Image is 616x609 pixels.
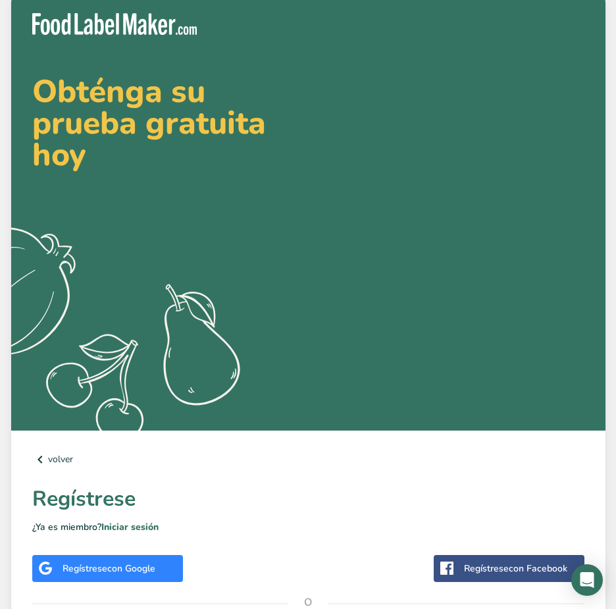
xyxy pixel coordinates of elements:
a: Iniciar sesión [101,521,159,533]
h1: Regístrese [32,483,584,515]
a: volver [32,452,584,467]
span: con Facebook [509,562,567,575]
div: Regístrese [464,562,567,575]
div: Open Intercom Messenger [571,564,603,596]
div: Regístrese [63,562,155,575]
span: con Google [107,562,155,575]
img: Food Label Maker [32,13,197,35]
p: ¿Ya es miembro? [32,520,584,534]
h2: Obténga su prueba gratuita hoy [32,76,584,171]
